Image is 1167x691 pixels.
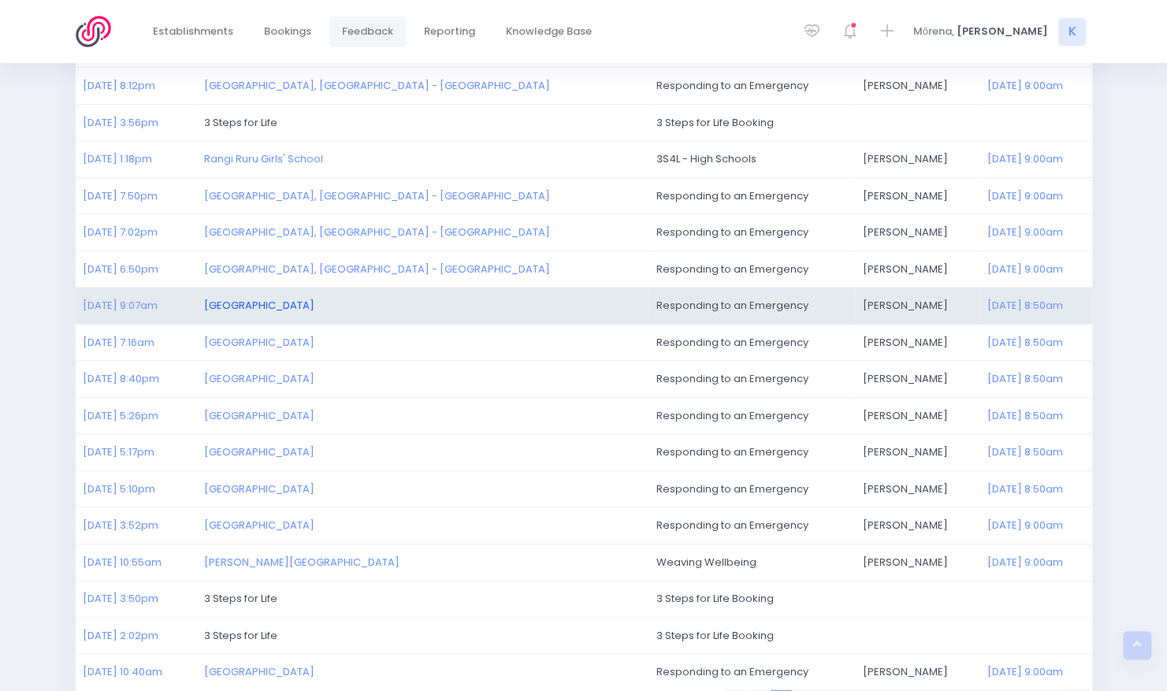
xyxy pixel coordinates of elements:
td: [PERSON_NAME] [855,288,979,325]
td: Responding to an Emergency [649,470,855,507]
a: [DATE] 9:00am [987,225,1063,240]
a: [PERSON_NAME][GEOGRAPHIC_DATA] [204,555,400,570]
a: [GEOGRAPHIC_DATA] [204,664,314,679]
a: Feedback [329,17,407,47]
td: 3 Steps for Life Booking [649,581,1092,618]
a: Bookings [251,17,325,47]
a: [DATE] 8:50am [987,481,1063,496]
a: [DATE] 5:10pm [83,481,155,496]
span: 3 Steps for Life [204,591,277,606]
span: K [1058,18,1086,46]
a: [DATE] 6:50pm [83,262,158,277]
a: [GEOGRAPHIC_DATA], [GEOGRAPHIC_DATA] - [GEOGRAPHIC_DATA] [204,262,550,277]
a: Knowledge Base [493,17,605,47]
td: Responding to an Emergency [649,324,855,361]
td: Responding to an Emergency [649,177,855,214]
span: [PERSON_NAME] [957,24,1048,39]
td: [PERSON_NAME] [855,214,979,251]
a: [DATE] 7:02pm [83,225,158,240]
td: Responding to an Emergency [649,397,855,434]
img: Logo [76,16,121,47]
td: [PERSON_NAME] [855,324,979,361]
td: [PERSON_NAME] [855,434,979,471]
td: 3S4L - High Schools [649,141,855,178]
td: 3 Steps for Life Booking [649,104,1092,141]
a: [DATE] 9:00am [987,555,1063,570]
a: [DATE] 9:00am [987,78,1063,93]
a: [GEOGRAPHIC_DATA] [204,371,314,386]
a: [DATE] 3:50pm [83,591,158,606]
td: Responding to an Emergency [649,434,855,471]
td: [PERSON_NAME] [855,507,979,544]
span: Bookings [264,24,311,39]
a: [DATE] 3:56pm [83,115,158,130]
td: Weaving Wellbeing [649,544,855,581]
a: [GEOGRAPHIC_DATA] [204,298,314,313]
span: Feedback [342,24,393,39]
td: Responding to an Emergency [649,68,855,105]
a: Reporting [411,17,489,47]
td: [PERSON_NAME] [855,654,979,690]
a: [DATE] 10:55am [83,555,162,570]
a: [GEOGRAPHIC_DATA], [GEOGRAPHIC_DATA] - [GEOGRAPHIC_DATA] [204,225,550,240]
td: 3 Steps for Life Booking [649,617,1092,654]
a: [DATE] 8:40pm [83,371,159,386]
td: Responding to an Emergency [649,507,855,544]
span: 3 Steps for Life [204,628,277,643]
a: [DATE] 8:50am [987,335,1063,350]
a: [DATE] 3:52pm [83,518,158,533]
a: [DATE] 8:50am [987,408,1063,423]
a: [DATE] 8:50am [987,298,1063,313]
a: Establishments [140,17,247,47]
a: [DATE] 5:17pm [83,444,154,459]
td: [PERSON_NAME] [855,470,979,507]
td: [PERSON_NAME] [855,141,979,178]
td: [PERSON_NAME] [855,397,979,434]
a: Rangi Ruru Girls' School [204,151,323,166]
td: [PERSON_NAME] [855,251,979,288]
td: Responding to an Emergency [649,288,855,325]
td: [PERSON_NAME] [855,177,979,214]
span: Knowledge Base [506,24,592,39]
td: Responding to an Emergency [649,251,855,288]
a: [DATE] 2:02pm [83,628,158,643]
td: [PERSON_NAME] [855,544,979,581]
span: Reporting [424,24,475,39]
td: Responding to an Emergency [649,654,855,690]
td: [PERSON_NAME] [855,68,979,105]
a: [GEOGRAPHIC_DATA] [204,444,314,459]
a: [DATE] 8:50am [987,444,1063,459]
a: [DATE] 8:12pm [83,78,155,93]
a: [GEOGRAPHIC_DATA], [GEOGRAPHIC_DATA] - [GEOGRAPHIC_DATA] [204,188,550,203]
td: Responding to an Emergency [649,361,855,398]
td: [PERSON_NAME] [855,361,979,398]
a: [GEOGRAPHIC_DATA] [204,335,314,350]
a: [DATE] 8:50am [987,371,1063,386]
span: Establishments [153,24,233,39]
span: Mōrena, [913,24,954,39]
a: [DATE] 10:40am [83,664,162,679]
a: [DATE] 9:07am [83,298,158,313]
a: [DATE] 9:00am [987,664,1063,679]
a: [DATE] 9:00am [987,518,1063,533]
a: [GEOGRAPHIC_DATA] [204,408,314,423]
a: [DATE] 5:26pm [83,408,158,423]
span: 3 Steps for Life [204,115,277,130]
a: [GEOGRAPHIC_DATA] [204,518,314,533]
a: [DATE] 1:18pm [83,151,152,166]
a: [DATE] 9:00am [987,188,1063,203]
a: [GEOGRAPHIC_DATA] [204,481,314,496]
a: [GEOGRAPHIC_DATA], [GEOGRAPHIC_DATA] - [GEOGRAPHIC_DATA] [204,78,550,93]
a: [DATE] 9:00am [987,262,1063,277]
td: Responding to an Emergency [649,214,855,251]
a: [DATE] 7:50pm [83,188,158,203]
a: [DATE] 7:16am [83,335,154,350]
a: [DATE] 9:00am [987,151,1063,166]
